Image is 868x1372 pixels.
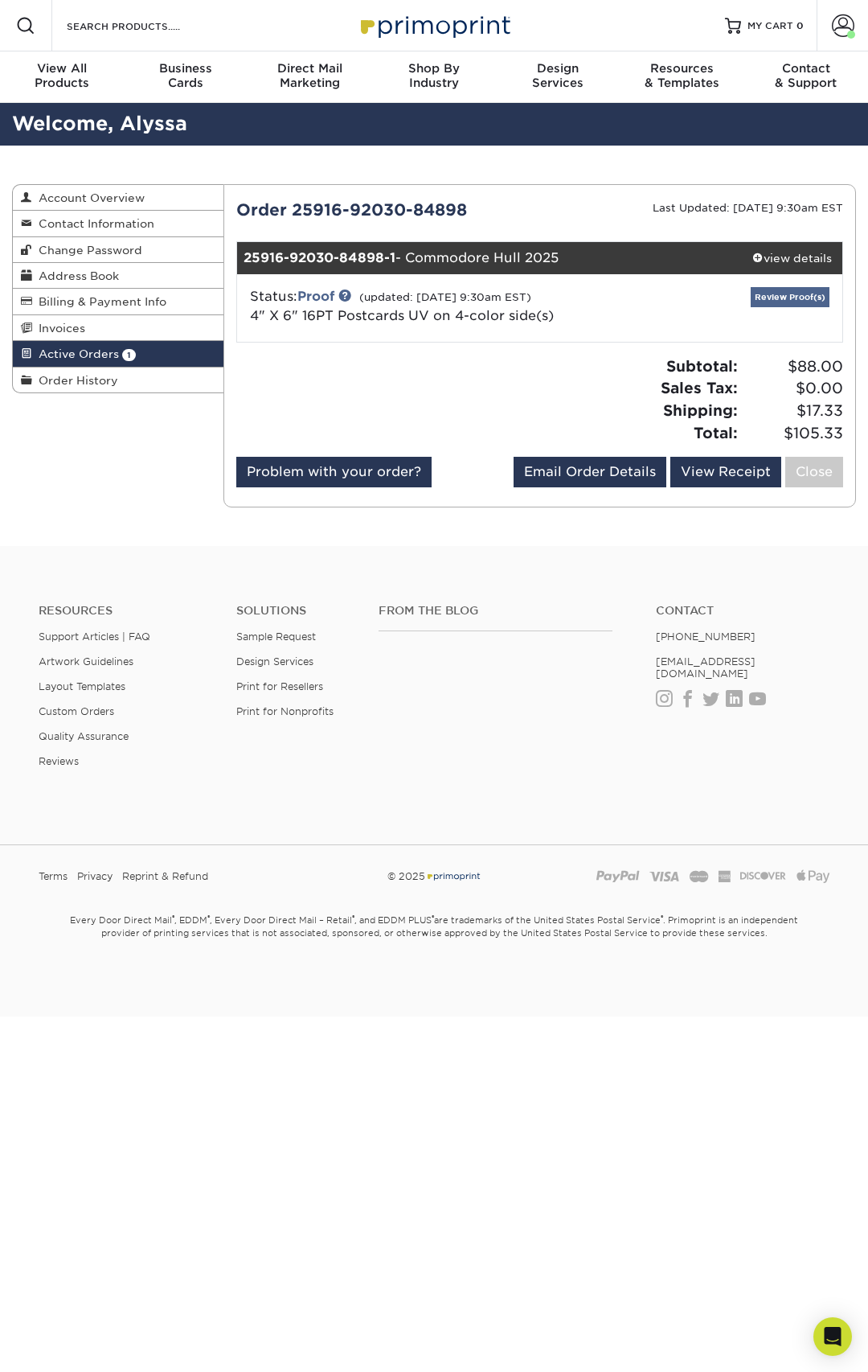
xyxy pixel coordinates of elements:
a: Reviews [39,755,79,767]
div: Cards [124,61,248,90]
a: 4" X 6" 16PT Postcards UV on 4-color side(s) [250,308,554,323]
a: Terms [39,865,68,889]
span: 0 [796,20,804,31]
div: Open Intercom Messenger [813,1317,852,1356]
span: Direct Mail [248,61,372,76]
span: Active Orders [32,347,119,360]
strong: Sales Tax: [661,379,738,396]
sup: ® [661,914,663,922]
input: SEARCH PRODUCTS..... [65,16,222,35]
a: Support Articles | FAQ [39,631,150,643]
div: - Commodore Hull 2025 [237,242,742,274]
a: Print for Nonprofits [236,705,334,717]
a: View Receipt [670,457,781,487]
sup: ® [207,914,210,922]
span: $88.00 [743,355,843,378]
a: [PHONE_NUMBER] [656,631,755,643]
div: Services [496,61,620,90]
span: MY CART [747,19,793,33]
a: Contact [656,604,829,618]
a: Billing & Payment Info [13,289,223,314]
a: Email Order Details [514,457,666,487]
a: Change Password [13,237,223,263]
span: Resources [620,61,743,76]
div: Status: [238,287,641,326]
a: Layout Templates [39,680,125,692]
a: Print for Resellers [236,680,323,692]
span: $17.33 [743,400,843,422]
span: Shop By [372,61,496,76]
a: Reprint & Refund [122,865,208,889]
a: Proof [297,289,334,304]
a: Artwork Guidelines [39,655,133,668]
a: Contact Information [13,211,223,236]
a: DesignServices [496,51,620,103]
a: Resources& Templates [620,51,743,103]
a: Active Orders 1 [13,341,223,367]
h4: Solutions [236,604,354,618]
a: Privacy [77,865,113,889]
div: view details [741,250,842,266]
span: Account Overview [32,191,145,204]
strong: 25916-92030-84898-1 [244,250,395,265]
sup: ® [352,914,354,922]
a: Contact& Support [744,51,868,103]
span: Address Book [32,269,119,282]
a: BusinessCards [124,51,248,103]
div: Order 25916-92030-84898 [224,198,540,222]
a: Account Overview [13,185,223,211]
img: Primoprint [354,8,514,43]
span: Contact [744,61,868,76]
a: Invoices [13,315,223,341]
strong: Shipping: [663,401,738,419]
a: Order History [13,368,223,392]
sup: ® [432,914,434,922]
span: 1 [122,349,136,361]
a: view details [741,242,842,274]
a: Design Services [236,655,313,668]
div: Industry [372,61,496,90]
small: (updated: [DATE] 9:30am EST) [359,291,531,303]
span: $105.33 [743,422,843,445]
a: Direct MailMarketing [248,51,372,103]
div: & Templates [620,61,743,90]
a: Shop ByIndustry [372,51,496,103]
a: Quality Assurance [39,730,129,742]
span: Design [496,61,620,76]
sup: ® [172,914,174,922]
a: Close [785,457,843,487]
a: Address Book [13,263,223,289]
span: Invoices [32,322,85,335]
span: $0.00 [743,377,843,400]
a: Custom Orders [39,705,114,717]
a: Problem with your order? [236,457,432,487]
strong: Total: [694,424,738,442]
div: © 2025 [298,865,570,889]
span: Contact Information [32,217,154,230]
img: Primoprint [425,870,481,882]
a: [EMAIL_ADDRESS][DOMAIN_NAME] [656,655,755,680]
small: Every Door Direct Mail , EDDM , Every Door Direct Mail – Retail , and EDDM PLUS are trademarks of... [12,908,856,979]
span: Business [124,61,248,76]
h4: Resources [39,604,212,618]
h4: From the Blog [379,604,612,618]
span: Change Password [32,244,142,257]
strong: Subtotal: [666,357,738,375]
small: Last Updated: [DATE] 9:30am EST [653,202,843,214]
div: Marketing [248,61,372,90]
span: Billing & Payment Info [32,295,166,308]
span: Order History [32,374,118,387]
a: Review Proof(s) [751,287,829,307]
a: Sample Request [236,631,316,643]
div: & Support [744,61,868,90]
